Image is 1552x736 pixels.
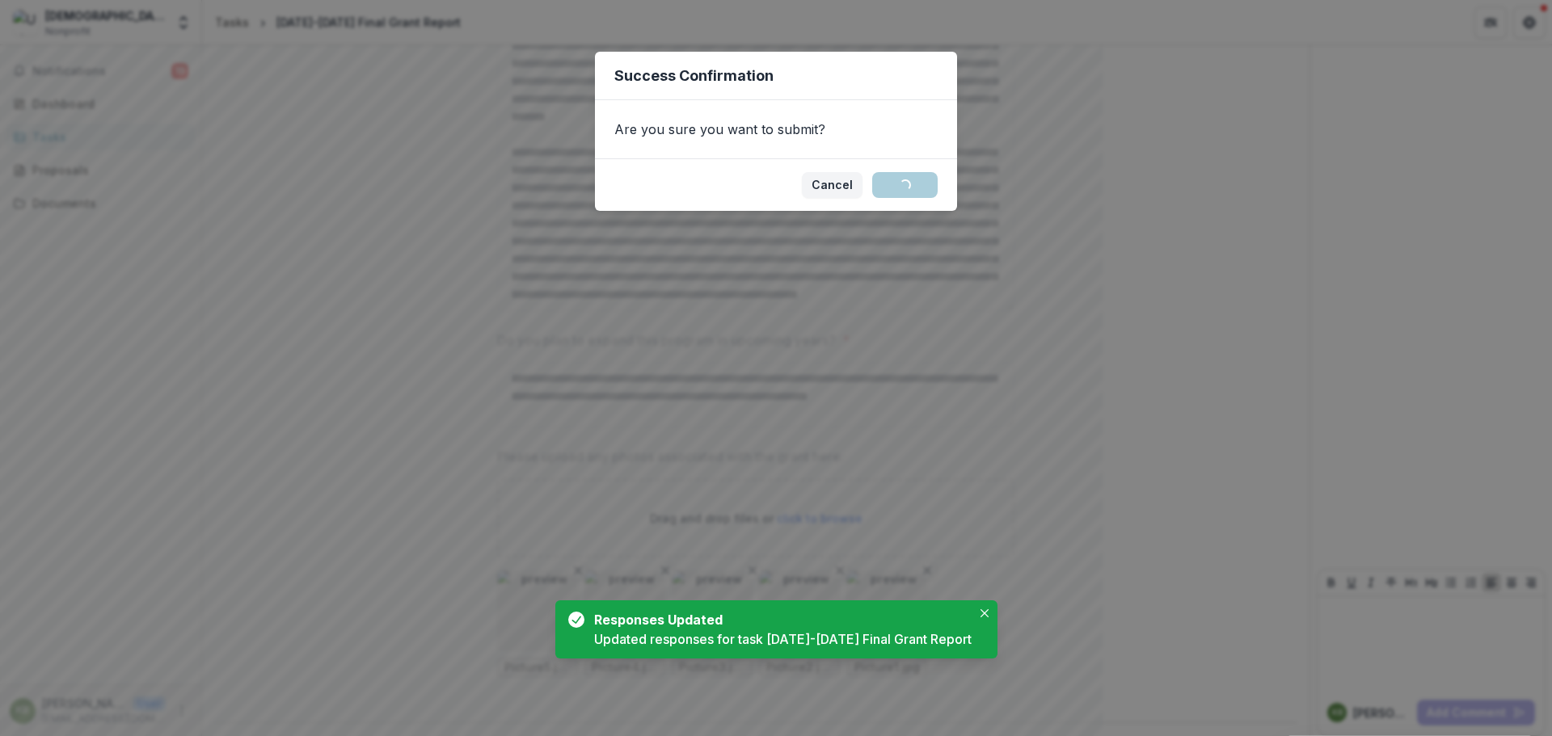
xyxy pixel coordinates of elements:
div: Responses Updated [594,610,965,629]
button: Close [975,604,994,623]
div: Are you sure you want to submit? [595,100,957,158]
header: Success Confirmation [595,52,957,100]
div: Updated responses for task [DATE]-[DATE] Final Grant Report [594,629,972,649]
button: Cancel [802,172,862,198]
